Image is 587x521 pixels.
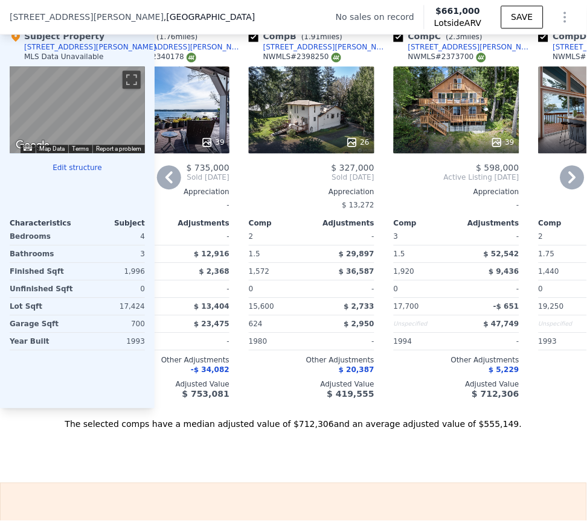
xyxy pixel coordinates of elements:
[104,42,244,52] a: [STREET_ADDRESS][PERSON_NAME]
[96,145,141,152] a: Report a problem
[539,302,564,311] span: 19,250
[394,218,457,228] div: Comp
[394,302,419,311] span: 17,700
[249,333,309,350] div: 1980
[24,42,156,52] div: [STREET_ADDRESS][PERSON_NAME]
[80,228,145,245] div: 4
[342,201,374,209] span: $ 13,272
[539,267,559,276] span: 1,440
[10,333,75,350] div: Year Built
[80,280,145,297] div: 0
[489,365,519,374] span: $ 5,229
[441,33,487,41] span: ( miles)
[408,52,486,62] div: NWMLS # 2373700
[476,163,519,172] span: $ 598,000
[394,379,519,389] div: Adjusted Value
[249,218,312,228] div: Comp
[104,187,229,197] div: Appreciation
[249,355,374,365] div: Other Adjustments
[24,145,32,151] button: Keyboard shortcuts
[80,298,145,315] div: 17,424
[169,228,229,245] div: -
[167,218,229,228] div: Adjustments
[484,250,519,258] span: $ 52,542
[394,197,519,213] div: -
[39,145,65,153] button: Map Data
[394,172,519,182] span: Active Listing [DATE]
[339,250,374,258] span: $ 29,897
[394,333,454,350] div: 1994
[80,333,145,350] div: 1993
[394,187,519,197] div: Appreciation
[104,355,229,365] div: Other Adjustments
[459,280,519,297] div: -
[314,280,374,297] div: -
[249,285,254,293] span: 0
[346,136,370,148] div: 26
[80,263,145,280] div: 1,996
[332,52,341,62] img: NWMLS Logo
[187,163,229,172] span: $ 735,000
[489,267,519,276] span: $ 9,436
[164,11,255,23] span: , [GEOGRAPHIC_DATA]
[459,228,519,245] div: -
[10,228,75,245] div: Bedrooms
[339,267,374,276] span: $ 36,587
[10,66,145,153] div: Map
[394,232,399,241] span: 3
[169,280,229,297] div: -
[118,52,196,62] div: NWMLS # 2340178
[80,245,145,262] div: 3
[249,302,274,311] span: 15,600
[13,137,53,153] a: Open this area in Google Maps (opens a new window)
[344,320,374,328] span: $ 2,950
[394,245,454,262] div: 1.5
[249,320,263,328] span: 624
[77,218,145,228] div: Subject
[201,136,225,148] div: 39
[72,145,89,152] a: Terms (opens in new tab)
[484,320,519,328] span: $ 47,749
[249,267,269,276] span: 1,572
[434,17,481,29] span: Lotside ARV
[10,66,145,153] div: Street View
[314,228,374,245] div: -
[449,33,460,41] span: 2.3
[159,33,176,41] span: 1.76
[194,250,229,258] span: $ 12,916
[191,365,229,374] span: -$ 34,082
[408,42,534,52] div: [STREET_ADDRESS][PERSON_NAME]
[249,30,347,42] div: Comp B
[118,42,244,52] div: [STREET_ADDRESS][PERSON_NAME]
[539,232,544,241] span: 2
[332,163,374,172] span: $ 327,000
[187,52,196,62] img: NWMLS Logo
[501,5,544,28] button: SAVE
[249,42,389,52] a: [STREET_ADDRESS][PERSON_NAME]
[10,263,75,280] div: Finished Sqft
[491,136,515,148] div: 39
[344,302,374,311] span: $ 2,733
[249,232,254,241] span: 2
[457,218,519,228] div: Adjustments
[249,379,374,389] div: Adjusted Value
[472,389,519,399] span: $ 712,306
[436,6,481,16] span: $661,000
[10,11,164,23] span: [STREET_ADDRESS][PERSON_NAME]
[394,285,399,293] span: 0
[10,280,75,297] div: Unfinished Sqft
[249,187,374,197] div: Appreciation
[394,315,454,332] div: Unspecified
[459,333,519,350] div: -
[104,197,229,213] div: -
[297,33,347,41] span: ( miles)
[199,267,229,276] span: $ 2,368
[152,33,202,41] span: ( miles)
[10,315,75,332] div: Garage Sqft
[336,11,424,23] div: No sales on record
[169,333,229,350] div: -
[394,42,534,52] a: [STREET_ADDRESS][PERSON_NAME]
[10,218,77,228] div: Characteristics
[249,172,374,182] span: Sold [DATE]
[304,33,321,41] span: 1.91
